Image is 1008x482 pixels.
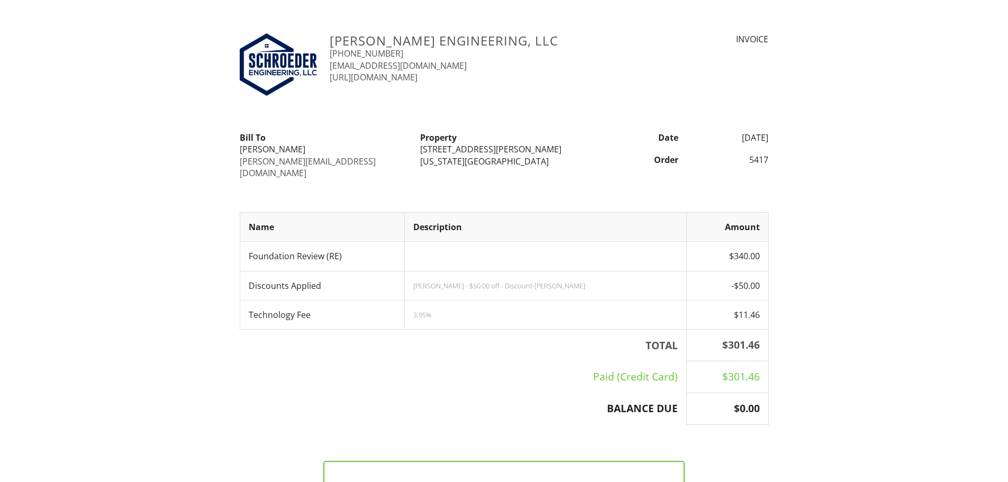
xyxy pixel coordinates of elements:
[240,301,404,330] td: Technology Fee
[240,143,407,155] div: [PERSON_NAME]
[686,330,768,361] th: $301.46
[330,60,467,71] a: [EMAIL_ADDRESS][DOMAIN_NAME]
[686,393,768,425] th: $0.00
[240,212,404,241] th: Name
[594,154,685,166] div: Order
[240,330,686,361] th: TOTAL
[420,156,588,167] div: [US_STATE][GEOGRAPHIC_DATA]
[330,71,417,83] a: [URL][DOMAIN_NAME]
[240,132,266,143] strong: Bill To
[686,301,768,330] td: $11.46
[404,212,686,241] th: Description
[646,33,768,45] div: INVOICE
[240,242,404,271] td: Foundation Review (RE)
[420,132,457,143] strong: Property
[685,132,775,143] div: [DATE]
[686,212,768,241] th: Amount
[330,48,403,59] a: [PHONE_NUMBER]
[594,132,685,143] div: Date
[240,156,376,179] a: [PERSON_NAME][EMAIL_ADDRESS][DOMAIN_NAME]
[240,33,317,96] img: Final_Logo_Dark_Blue_%28002255%29.png
[240,393,686,425] th: BALANCE DUE
[240,271,404,300] td: Discounts Applied
[686,242,768,271] td: $340.00
[413,281,678,290] div: [PERSON_NAME] - $50.00 off - Discount-[PERSON_NAME]
[685,154,775,166] div: 5417
[420,143,588,155] div: [STREET_ADDRESS][PERSON_NAME]
[413,311,678,319] div: 3.95%
[330,33,633,48] h3: [PERSON_NAME] Engineering, LLC
[240,361,686,393] td: Paid (Credit Card)
[686,271,768,300] td: -$50.00
[686,361,768,393] td: $301.46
